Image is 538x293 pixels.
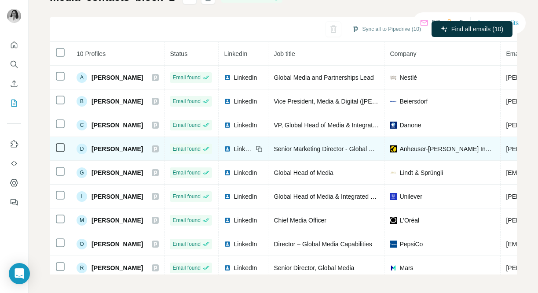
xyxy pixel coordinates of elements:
[77,120,87,130] div: C
[172,264,200,272] span: Email found
[7,76,21,92] button: Enrich CSV
[234,240,257,248] span: LinkedIn
[390,98,397,105] img: company-logo
[432,21,512,37] button: Find all emails (10)
[77,144,87,154] div: D
[172,145,200,153] span: Email found
[170,50,187,57] span: Status
[390,74,397,81] img: company-logo
[459,18,463,28] p: 0
[390,50,416,57] span: Company
[7,194,21,210] button: Feedback
[390,169,397,176] img: company-logo
[224,122,231,129] img: LinkedIn logo
[77,191,87,202] div: I
[224,74,231,81] img: LinkedIn logo
[91,121,143,130] span: [PERSON_NAME]
[274,264,354,271] span: Senior Director, Global Media
[7,156,21,171] button: Use Surfe API
[224,145,231,152] img: LinkedIn logo
[399,97,428,106] span: Beiersdorf
[7,56,21,72] button: Search
[77,239,87,249] div: O
[234,168,257,177] span: LinkedIn
[432,18,440,28] p: 57
[390,145,397,152] img: company-logo
[9,263,30,284] div: Open Intercom Messenger
[77,263,87,273] div: R
[224,50,247,57] span: LinkedIn
[234,121,257,130] span: LinkedIn
[7,95,21,111] button: My lists
[91,145,143,153] span: [PERSON_NAME]
[224,217,231,224] img: LinkedIn logo
[399,263,413,272] span: Mars
[224,193,231,200] img: LinkedIn logo
[399,240,423,248] span: PepsiCo
[399,145,495,153] span: Anheuser-[PERSON_NAME] InBev
[172,193,200,200] span: Email found
[172,74,200,82] span: Email found
[274,217,326,224] span: Chief Media Officer
[234,97,257,106] span: LinkedIn
[77,50,106,57] span: 10 Profiles
[91,168,143,177] span: [PERSON_NAME]
[91,73,143,82] span: [PERSON_NAME]
[399,121,421,130] span: Danone
[451,25,503,33] span: Find all emails (10)
[234,73,257,82] span: LinkedIn
[7,175,21,191] button: Dashboard
[274,50,295,57] span: Job title
[91,240,143,248] span: [PERSON_NAME]
[91,263,143,272] span: [PERSON_NAME]
[399,168,443,177] span: Lindt & Sprüngli
[274,122,442,129] span: VP, Global Head of Media & Integrated Brand Communication
[399,216,419,225] span: L'Oréal
[274,169,333,176] span: Global Head of Media
[172,121,200,129] span: Email found
[506,50,521,57] span: Email
[399,192,422,201] span: Unilever
[172,216,200,224] span: Email found
[91,192,143,201] span: [PERSON_NAME]
[91,97,143,106] span: [PERSON_NAME]
[224,241,231,248] img: LinkedIn logo
[77,215,87,226] div: M
[224,264,231,271] img: LinkedIn logo
[390,193,397,200] img: company-logo
[346,22,427,36] button: Sync all to Pipedrive (10)
[7,9,21,23] img: Avatar
[224,169,231,176] img: LinkedIn logo
[390,122,397,129] img: company-logo
[224,98,231,105] img: LinkedIn logo
[234,263,257,272] span: LinkedIn
[7,136,21,152] button: Use Surfe on LinkedIn
[7,37,21,53] button: Quick start
[77,96,87,107] div: B
[478,17,519,29] button: Buy credits
[274,98,414,105] span: Vice President, Media & Digital ([PERSON_NAME])
[91,216,143,225] span: [PERSON_NAME]
[172,240,200,248] span: Email found
[234,192,257,201] span: LinkedIn
[274,193,422,200] span: Global Head of Media & Integrated Brand Experiences
[234,216,257,225] span: LinkedIn
[390,264,397,271] img: company-logo
[172,97,200,105] span: Email found
[234,145,253,153] span: LinkedIn
[274,145,385,152] span: Senior Marketing Director - Global Media
[390,217,397,224] img: company-logo
[77,167,87,178] div: G
[77,72,87,83] div: A
[399,73,417,82] span: Nestlé
[172,169,200,177] span: Email found
[274,74,373,81] span: Global Media and Partnerships Lead
[274,241,372,248] span: Director – Global Media Capabilities
[390,241,397,248] img: company-logo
